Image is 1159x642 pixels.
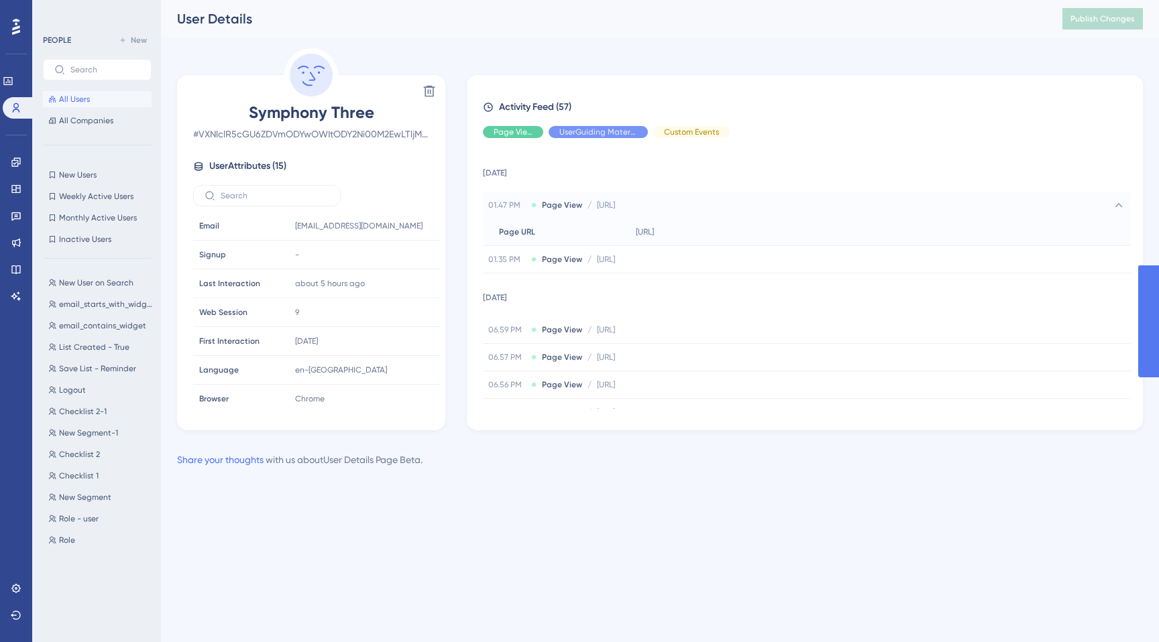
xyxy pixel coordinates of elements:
span: First Interaction [199,336,260,346]
span: # VXNlclR5cGU6ZDVmODYwOWItODY2Ni00M2EwLTljMDItNDNhMDZiZjU2Nzc3 [193,126,429,142]
span: 06.59 PM [488,324,526,335]
span: Page View [542,200,582,210]
span: All Companies [59,115,113,126]
span: [EMAIL_ADDRESS][DOMAIN_NAME] [295,220,423,231]
span: [URL] [636,227,654,237]
span: Chrome [295,393,325,404]
time: about 5 hours ago [295,279,365,288]
td: [DATE] [483,149,1131,192]
button: List Created - True [43,339,160,355]
span: All Users [59,94,90,105]
span: / [588,200,592,210]
span: Activity Feed (57) [499,99,571,115]
span: Checklist 2 [59,449,100,460]
span: [URL] [597,379,615,390]
span: Browser [199,393,229,404]
button: Checklist 2-1 [43,403,160,420]
span: [URL] [597,352,615,363]
button: email_contains_widget [43,318,160,334]
span: Save List - Reminder [59,363,136,374]
span: Page View [542,324,582,335]
span: / [588,254,592,265]
span: Page View [542,379,582,390]
span: 06.56 PM [488,379,526,390]
span: New Users [59,170,97,180]
span: Weekly Active Users [59,191,133,202]
span: New User on Search [59,277,133,288]
iframe: UserGuiding AI Assistant Launcher [1103,589,1143,629]
span: / [588,352,592,363]
button: Save List - Reminder [43,361,160,377]
span: Custom Events [664,127,719,137]
a: Share your thoughts [177,454,264,465]
span: en-[GEOGRAPHIC_DATA] [295,365,387,375]
button: Checklist 2 [43,446,160,462]
span: Page View [542,407,582,418]
button: All Users [43,91,152,107]
span: 06.56 PM [488,407,526,418]
span: New [131,35,147,46]
span: Page View [494,127,533,137]
button: Monthly Active Users [43,210,152,226]
input: Search [70,65,140,74]
button: Role - user [43,511,160,527]
button: New User on Search [43,275,160,291]
span: 01.47 PM [488,200,526,210]
button: Publish Changes [1062,8,1143,29]
button: New Users [43,167,152,183]
button: Role [43,532,160,548]
button: Logout [43,382,160,398]
span: List Created - True [59,342,129,352]
span: [URL] [597,407,615,418]
span: Last Interaction [199,278,260,289]
span: Language [199,365,239,375]
button: All Companies [43,113,152,129]
span: Checklist 1 [59,470,99,481]
button: Checklist 1 [43,468,160,484]
span: [URL] [597,324,615,335]
span: Signup [199,249,226,260]
button: New Segment-1 [43,425,160,441]
span: Role [59,535,75,545]
div: PEOPLE [43,35,71,46]
span: User Attributes ( 15 ) [209,158,286,174]
span: Page URL [499,227,535,237]
span: email_starts_with_widget [59,299,154,310]
button: email_starts_with_widget [43,296,160,312]
span: Page View [542,352,582,363]
button: Weekly Active Users [43,188,152,204]
span: Email [199,220,219,231]
span: 9 [295,307,299,318]
button: Inactive Users [43,231,152,247]
time: [DATE] [295,336,318,346]
span: / [588,379,592,390]
span: New Segment [59,492,111,503]
span: Symphony Three [193,102,429,123]
span: Publish Changes [1070,13,1135,24]
span: UserGuiding Material [559,127,637,137]
button: New [114,32,152,48]
span: - [295,249,299,260]
span: / [588,324,592,335]
span: New Segment-1 [59,428,118,438]
span: 06.57 PM [488,352,526,363]
span: Web Session [199,307,247,318]
span: email_contains_widget [59,320,146,331]
div: User Details [177,9,1029,28]
span: [URL] [597,254,615,265]
span: Monthly Active Users [59,212,137,223]
span: Inactive Users [59,234,111,245]
button: New Segment [43,489,160,505]
span: [URL] [597,200,615,210]
span: Role - user [59,513,99,524]
td: [DATE] [483,273,1131,316]
div: with us about User Details Page Beta . [177,452,423,468]
span: Page View [542,254,582,265]
input: Search [221,191,329,200]
span: 01.35 PM [488,254,526,265]
span: / [588,407,592,418]
span: Logout [59,385,86,395]
span: Checklist 2-1 [59,406,107,417]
